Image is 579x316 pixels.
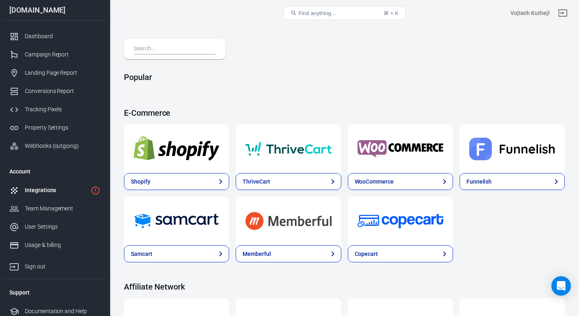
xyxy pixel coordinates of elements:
[3,100,107,119] a: Tracking Pixels
[3,45,107,64] a: Campaign Report
[25,186,87,195] div: Integrations
[355,250,378,258] div: Copecart
[551,276,571,296] div: Open Intercom Messenger
[553,3,572,23] a: Sign out
[510,9,550,17] div: Account id: xaWMdHFr
[348,197,453,245] a: Copecart
[466,177,492,186] div: Funnelish
[348,124,453,173] a: WooCommerce
[245,206,331,236] img: Memberful
[25,69,100,77] div: Landing Page Report
[3,27,107,45] a: Dashboard
[3,162,107,181] li: Account
[469,134,555,163] img: Funnelish
[3,218,107,236] a: User Settings
[460,173,565,190] a: Funnelish
[124,124,229,173] a: Shopify
[348,245,453,262] a: Copecart
[284,6,406,20] button: Find anything...⌘ + K
[3,181,107,199] a: Integrations
[3,6,107,14] div: [DOMAIN_NAME]
[243,250,271,258] div: Memberful
[25,262,100,271] div: Sign out
[131,177,150,186] div: Shopify
[236,173,341,190] a: ThriveCart
[131,250,152,258] div: Samcart
[25,142,100,150] div: Webhooks (outgoing)
[124,72,565,82] h4: Popular
[25,32,100,41] div: Dashboard
[460,124,565,173] a: Funnelish
[236,197,341,245] a: Memberful
[384,10,399,16] div: ⌘ + K
[358,206,443,236] img: Copecart
[25,123,100,132] div: Property Settings
[25,87,100,95] div: Conversions Report
[3,254,107,276] a: Sign out
[3,82,107,100] a: Conversions Report
[134,44,213,54] input: Search...
[3,283,107,302] li: Support
[25,50,100,59] div: Campaign Report
[134,206,219,236] img: Samcart
[25,204,100,213] div: Team Management
[3,199,107,218] a: Team Management
[358,134,443,163] img: WooCommerce
[348,173,453,190] a: WooCommerce
[236,124,341,173] a: ThriveCart
[124,108,565,118] h4: E-Commerce
[25,223,100,231] div: User Settings
[299,10,336,16] span: Find anything...
[3,64,107,82] a: Landing Page Report
[3,119,107,137] a: Property Settings
[25,307,100,316] div: Documentation and Help
[236,245,341,262] a: Memberful
[3,137,107,155] a: Webhooks (outgoing)
[25,105,100,114] div: Tracking Pixels
[124,282,565,292] h4: Affiliate Network
[124,245,229,262] a: Samcart
[134,134,219,163] img: Shopify
[355,177,394,186] div: WooCommerce
[124,197,229,245] a: Samcart
[91,186,100,195] svg: 1 networks not verified yet
[243,177,270,186] div: ThriveCart
[124,173,229,190] a: Shopify
[3,236,107,254] a: Usage & billing
[245,134,331,163] img: ThriveCart
[25,241,100,249] div: Usage & billing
